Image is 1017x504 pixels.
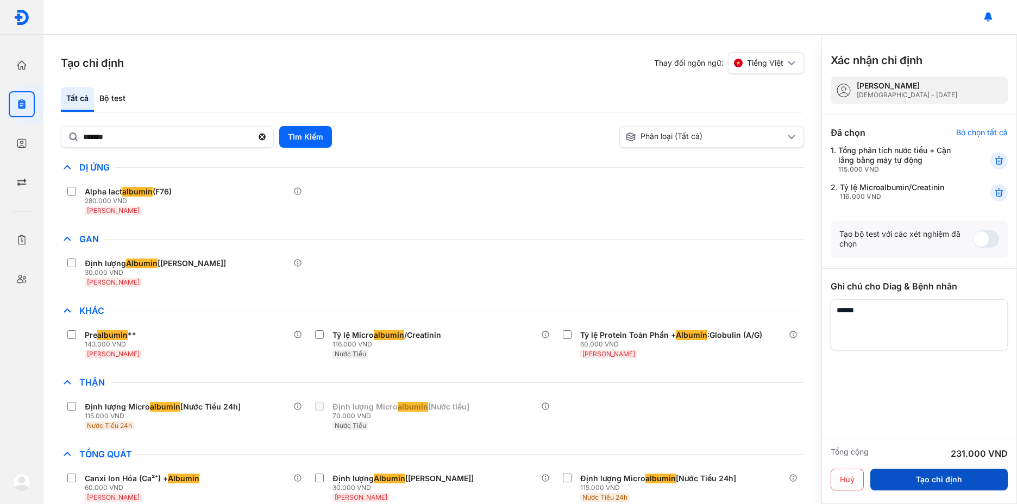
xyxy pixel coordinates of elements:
[831,469,864,490] button: Huỷ
[61,55,124,71] h3: Tạo chỉ định
[74,305,110,316] span: Khác
[951,447,1008,460] div: 231.000 VND
[74,449,137,459] span: Tổng Quát
[839,229,973,249] div: Tạo bộ test với các xét nghiệm đã chọn
[831,182,964,201] div: 2.
[94,87,131,112] div: Bộ test
[168,474,199,483] span: Albumin
[61,87,94,112] div: Tất cả
[150,402,180,412] span: albumin
[85,197,176,205] div: 280.000 VND
[87,350,140,358] span: [PERSON_NAME]
[279,126,332,148] button: Tìm Kiếm
[857,81,957,91] div: [PERSON_NAME]
[831,53,922,68] h3: Xác nhận chỉ định
[332,340,445,349] div: 116.000 VND
[398,402,428,412] span: albumin
[74,377,110,388] span: Thận
[831,280,1008,293] div: Ghi chú cho Diag & Bệnh nhân
[580,474,736,483] div: Định lượng Micro [Nước Tiểu 24h]
[85,187,172,197] div: Alpha lact (F76)
[85,340,144,349] div: 143.000 VND
[838,146,964,174] div: Tổng phân tích nước tiểu + Cặn lắng bằng máy tự động
[374,330,404,340] span: albumin
[14,9,30,26] img: logo
[332,402,469,412] div: Định lượng Micro [Nước tiểu]
[13,474,30,491] img: logo
[840,182,944,201] div: Tỷ lệ Microalbumin/Creatinin
[332,412,474,420] div: 70.000 VND
[747,58,783,68] span: Tiếng Việt
[580,483,740,492] div: 115.000 VND
[831,447,869,460] div: Tổng cộng
[74,234,104,244] span: Gan
[831,126,865,139] div: Đã chọn
[335,350,366,358] span: Nước Tiểu
[335,493,387,501] span: [PERSON_NAME]
[122,187,153,197] span: albumin
[580,330,762,340] div: Tỷ lệ Protein Toàn Phần + :Globulin (A/G)
[870,469,1008,490] button: Tạo chỉ định
[580,340,767,349] div: 60.000 VND
[85,259,226,268] div: Định lượng [[PERSON_NAME]]
[85,412,245,420] div: 115.000 VND
[87,206,140,215] span: [PERSON_NAME]
[676,330,707,340] span: Albumin
[840,192,944,201] div: 116.000 VND
[956,128,1008,137] div: Bỏ chọn tất cả
[645,474,676,483] span: albumin
[332,330,441,340] div: Tỷ lệ Micro /Creatinin
[97,330,128,340] span: albumin
[332,483,478,492] div: 30.000 VND
[838,165,964,174] div: 115.000 VND
[332,474,474,483] div: Định lượng [[PERSON_NAME]]
[85,402,241,412] div: Định lượng Micro [Nước Tiểu 24h]
[582,493,627,501] span: Nước Tiểu 24h
[654,52,804,74] div: Thay đổi ngôn ngữ:
[85,474,199,483] div: Canxi Ion Hóa (Ca²⁺) +
[85,268,230,277] div: 30.000 VND
[625,131,785,142] div: Phân loại (Tất cả)
[831,146,964,174] div: 1.
[582,350,635,358] span: [PERSON_NAME]
[87,421,132,430] span: Nước Tiểu 24h
[85,483,204,492] div: 60.000 VND
[87,493,140,501] span: [PERSON_NAME]
[87,278,140,286] span: [PERSON_NAME]
[126,259,158,268] span: Albumin
[374,474,405,483] span: Albumin
[857,91,957,99] div: [DEMOGRAPHIC_DATA] - [DATE]
[74,162,115,173] span: Dị Ứng
[335,421,366,430] span: Nước Tiểu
